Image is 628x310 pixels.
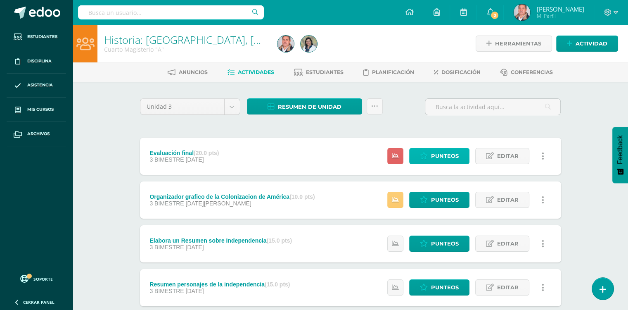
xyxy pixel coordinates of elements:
span: Unidad 3 [147,99,218,114]
strong: (15.0 pts) [265,281,290,288]
span: [DATE] [186,288,204,294]
h1: Historia: Guatemala, Mesoamérica y Universal [104,34,268,45]
a: Conferencias [500,66,553,79]
a: Punteos [409,192,469,208]
span: Dosificación [441,69,481,75]
a: Disciplina [7,49,66,74]
a: Punteos [409,148,469,164]
a: Estudiantes [294,66,344,79]
span: [DATE] [186,244,204,250]
span: Resumen de unidad [278,99,341,114]
img: ddd9173603c829309f2e28ae9f8beb11.png [301,36,317,52]
a: Mis cursos [7,98,66,122]
a: Estudiantes [7,25,66,49]
span: [DATE][PERSON_NAME] [186,200,251,207]
span: Punteos [431,192,459,207]
span: Asistencia [27,82,53,88]
span: Actividades [238,69,274,75]
span: Anuncios [179,69,208,75]
a: Unidad 3 [140,99,240,114]
a: Soporte [10,273,63,284]
span: 3 BIMESTRE [149,200,184,207]
a: Punteos [409,236,469,252]
button: Feedback - Mostrar encuesta [612,127,628,183]
a: Historia: [GEOGRAPHIC_DATA], [GEOGRAPHIC_DATA] y Universal [104,33,404,47]
span: Punteos [431,236,459,251]
span: Estudiantes [306,69,344,75]
span: Archivos [27,131,50,137]
div: Evaluación final [149,150,219,156]
span: [DATE] [186,156,204,163]
span: Actividad [576,36,607,51]
a: Herramientas [476,36,552,52]
span: [PERSON_NAME] [536,5,584,13]
span: Editar [497,192,519,207]
div: Organizador grafico de la Colonizacion de América [149,193,315,200]
strong: (10.0 pts) [289,193,315,200]
span: Editar [497,148,519,164]
a: Actividades [228,66,274,79]
span: Conferencias [511,69,553,75]
span: Cerrar panel [23,299,55,305]
span: Mis cursos [27,106,54,113]
span: Herramientas [495,36,541,51]
span: Mi Perfil [536,12,584,19]
span: Feedback [616,135,624,164]
a: Actividad [556,36,618,52]
a: Planificación [363,66,414,79]
span: 3 BIMESTRE [149,156,184,163]
strong: (20.0 pts) [194,150,219,156]
div: Resumen personajes de la independencia [149,281,290,288]
span: 3 BIMESTRE [149,288,184,294]
input: Busca la actividad aquí... [425,99,560,115]
span: Soporte [33,276,53,282]
strong: (15.0 pts) [267,237,292,244]
span: Editar [497,280,519,295]
span: Estudiantes [27,33,57,40]
a: Punteos [409,279,469,296]
a: Resumen de unidad [247,98,362,114]
span: Disciplina [27,58,52,64]
img: c96a423fd71b76c16867657e46671b28.png [277,36,294,52]
a: Anuncios [168,66,208,79]
img: c96a423fd71b76c16867657e46671b28.png [514,4,530,21]
a: Asistencia [7,74,66,98]
span: Punteos [431,148,459,164]
a: Dosificación [434,66,481,79]
span: Editar [497,236,519,251]
a: Archivos [7,122,66,146]
span: 3 BIMESTRE [149,244,184,250]
span: Punteos [431,280,459,295]
input: Busca un usuario... [78,5,264,19]
div: Elabora un Resumen sobre Independencia [149,237,292,244]
span: 2 [490,11,499,20]
div: Cuarto Magisterio 'A' [104,45,268,53]
span: Planificación [372,69,414,75]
